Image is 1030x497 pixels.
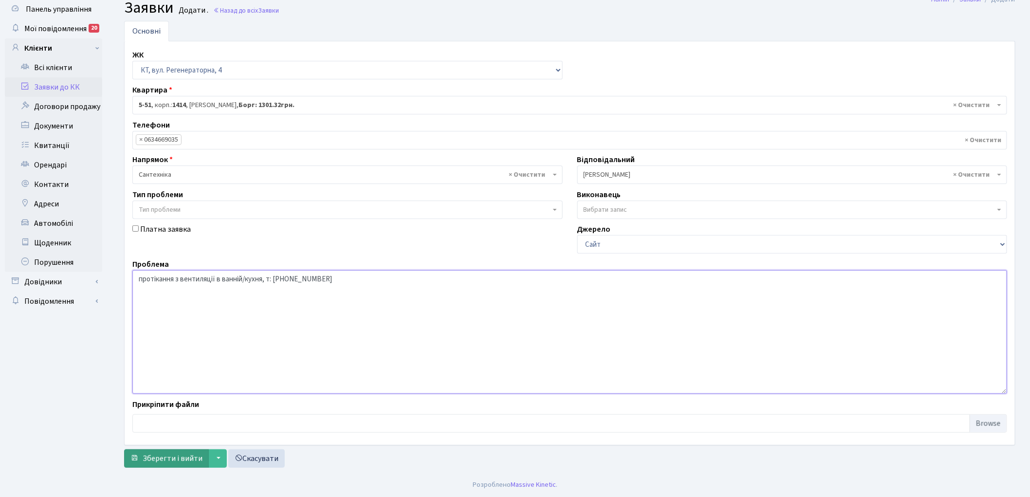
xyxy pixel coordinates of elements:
[509,170,546,180] span: Видалити всі елементи
[89,24,99,33] div: 20
[584,205,627,215] span: Вибрати запис
[132,49,144,61] label: ЖК
[5,233,102,253] a: Щоденник
[139,205,181,215] span: Тип проблеми
[5,77,102,97] a: Заявки до КК
[139,100,151,110] b: 5-51
[132,96,1007,114] span: <b>5-51</b>, корп.: <b>1414</b>, Трипольська Олександра Олександрівна, <b>Борг: 1301.32грн.</b>
[5,19,102,38] a: Мої повідомлення20
[124,21,169,41] a: Основні
[132,119,170,131] label: Телефони
[5,38,102,58] a: Клієнти
[213,6,279,15] a: Назад до всіхЗаявки
[140,223,191,235] label: Платна заявка
[143,453,202,464] span: Зберегти і вийти
[5,136,102,155] a: Квитанції
[5,194,102,214] a: Адреси
[124,449,209,468] button: Зберегти і вийти
[26,4,92,15] span: Панель управління
[139,100,995,110] span: <b>5-51</b>, корп.: <b>1414</b>, Трипольська Олександра Олександрівна, <b>Борг: 1301.32грн.</b>
[139,135,143,145] span: ×
[5,292,102,311] a: Повідомлення
[577,223,611,235] label: Джерело
[584,170,995,180] span: Тихонов М.М.
[24,23,87,34] span: Мої повідомлення
[5,214,102,233] a: Автомобілі
[258,6,279,15] span: Заявки
[136,134,182,145] li: 0634669035
[228,449,285,468] a: Скасувати
[5,272,102,292] a: Довідники
[132,166,563,184] span: Сантехніка
[139,170,551,180] span: Сантехніка
[5,116,102,136] a: Документи
[177,6,208,15] small: Додати .
[965,135,1002,145] span: Видалити всі елементи
[5,155,102,175] a: Орендарі
[5,97,102,116] a: Договори продажу
[5,175,102,194] a: Контакти
[954,170,990,180] span: Видалити всі елементи
[132,154,173,166] label: Напрямок
[5,58,102,77] a: Всі клієнти
[577,189,621,201] label: Виконавець
[5,253,102,272] a: Порушення
[239,100,294,110] b: Борг: 1301.32грн.
[132,399,199,410] label: Прикріпити файли
[511,479,556,490] a: Massive Kinetic
[577,166,1008,184] span: Тихонов М.М.
[132,258,169,270] label: Проблема
[132,84,172,96] label: Квартира
[577,154,635,166] label: Відповідальний
[954,100,990,110] span: Видалити всі елементи
[132,189,183,201] label: Тип проблеми
[473,479,557,490] div: Розроблено .
[172,100,186,110] b: 1414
